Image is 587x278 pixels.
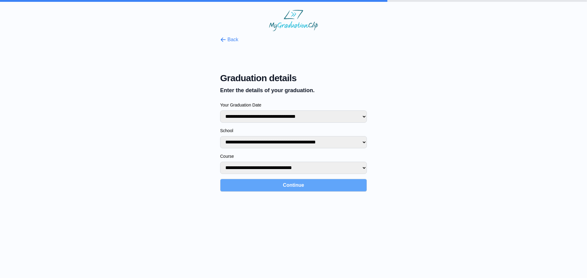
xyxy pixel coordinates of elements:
img: MyGraduationClip [269,10,318,31]
span: Graduation details [220,73,367,84]
button: Back [220,36,238,43]
button: Continue [220,179,367,192]
label: School [220,128,367,134]
label: Your Graduation Date [220,102,367,108]
p: Enter the details of your graduation. [220,86,367,95]
label: Course [220,153,367,159]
